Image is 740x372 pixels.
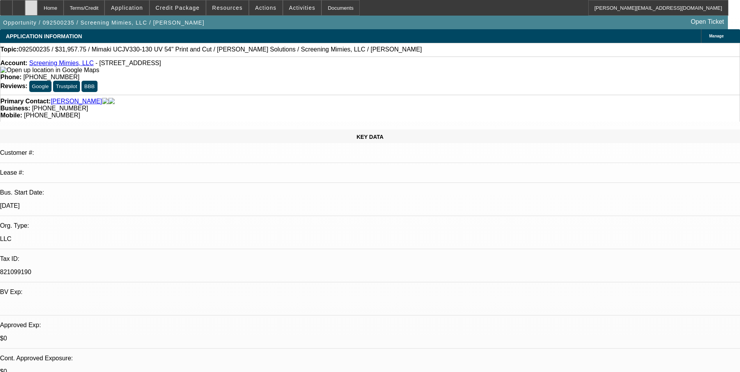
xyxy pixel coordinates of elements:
button: BBB [82,81,98,92]
span: Application [111,5,143,11]
button: Activities [283,0,321,15]
img: Open up location in Google Maps [0,67,99,74]
img: facebook-icon.png [102,98,108,105]
span: APPLICATION INFORMATION [6,33,82,39]
span: KEY DATA [357,134,383,140]
strong: Account: [0,60,27,66]
img: linkedin-icon.png [108,98,115,105]
span: Actions [255,5,277,11]
strong: Topic: [0,46,19,53]
button: Google [29,81,51,92]
span: 092500235 / $31,957.75 / Mimaki UCJV330-130 UV 54" Print and Cut / [PERSON_NAME] Solutions / Scre... [19,46,422,53]
span: [PHONE_NUMBER] [32,105,88,112]
button: Resources [206,0,248,15]
a: [PERSON_NAME] [51,98,102,105]
span: Credit Package [156,5,200,11]
strong: Primary Contact: [0,98,51,105]
strong: Mobile: [0,112,22,119]
span: Manage [709,34,724,38]
span: Resources [212,5,243,11]
a: Screening Mimies, LLC [29,60,94,66]
button: Credit Package [150,0,206,15]
strong: Reviews: [0,83,27,89]
button: Actions [249,0,282,15]
button: Application [105,0,149,15]
strong: Phone: [0,74,21,80]
span: [PHONE_NUMBER] [24,112,80,119]
span: - [STREET_ADDRESS] [96,60,161,66]
span: Opportunity / 092500235 / Screening Mimies, LLC / [PERSON_NAME] [3,19,204,26]
strong: Business: [0,105,30,112]
button: Trustpilot [53,81,80,92]
a: Open Ticket [688,15,727,28]
a: View Google Maps [0,67,99,73]
span: [PHONE_NUMBER] [23,74,80,80]
span: Activities [289,5,316,11]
